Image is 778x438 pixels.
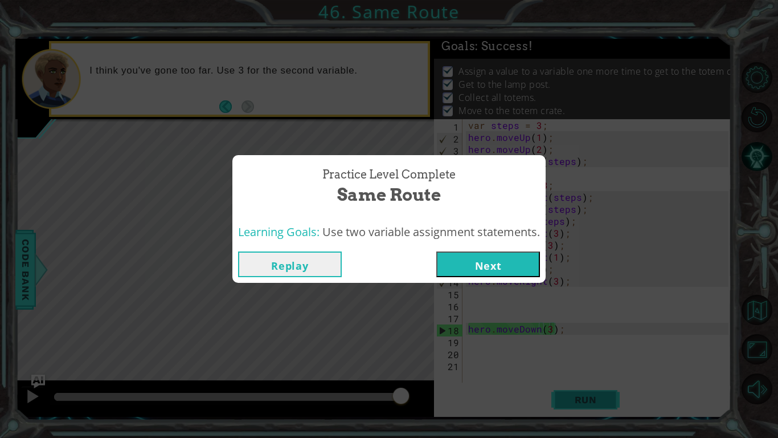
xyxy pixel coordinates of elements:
span: Same Route [337,182,441,207]
span: Learning Goals: [238,224,320,240]
span: Practice Level Complete [322,167,456,183]
button: Replay [238,252,342,277]
button: Next [436,252,540,277]
span: Use two variable assignment statements. [322,224,540,240]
